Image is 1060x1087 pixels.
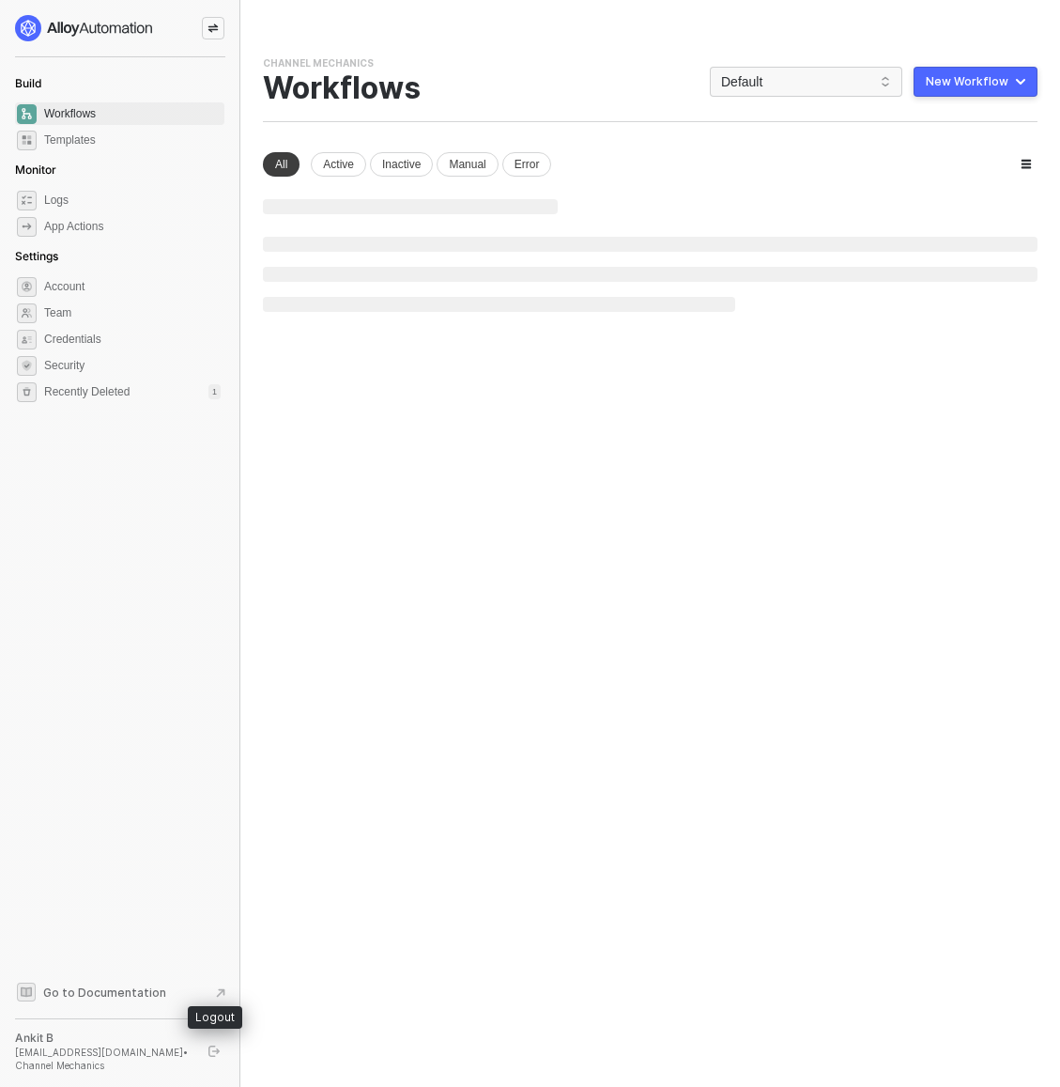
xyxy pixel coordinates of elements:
span: settings [17,277,37,297]
div: New Workflow [926,74,1008,89]
div: Logout [188,1006,242,1029]
span: icon-swap [207,23,219,34]
span: Recently Deleted [44,384,130,400]
span: documentation [17,983,36,1002]
span: Security [44,354,221,377]
span: icon-app-actions [17,217,37,237]
div: [EMAIL_ADDRESS][DOMAIN_NAME] • Channel Mechanics [15,1046,192,1072]
span: Templates [44,129,221,151]
div: All [263,152,300,177]
span: Default [721,68,891,96]
span: Go to Documentation [43,985,166,1001]
a: Knowledge Base [15,981,225,1003]
span: security [17,356,37,376]
div: App Actions [44,219,103,235]
span: Team [44,302,221,324]
span: Account [44,275,221,298]
a: logo [15,15,224,41]
span: marketplace [17,131,37,150]
img: logo [15,15,154,41]
span: credentials [17,330,37,349]
span: Build [15,76,41,90]
div: Inactive [370,152,433,177]
div: Error [502,152,552,177]
div: Channel Mechanics [263,56,374,70]
div: Manual [437,152,498,177]
button: New Workflow [914,67,1037,97]
div: 1 [208,384,221,399]
span: logout [208,1046,220,1057]
div: Ankit B [15,1031,192,1046]
span: document-arrow [211,984,230,1002]
span: Settings [15,249,58,263]
span: Monitor [15,163,56,177]
span: Logs [44,189,221,211]
span: Credentials [44,328,221,350]
span: settings [17,382,37,402]
div: Workflows [263,70,466,106]
div: Active [311,152,366,177]
span: dashboard [17,104,37,124]
span: team [17,303,37,323]
span: icon-logs [17,191,37,210]
span: Workflows [44,102,221,125]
